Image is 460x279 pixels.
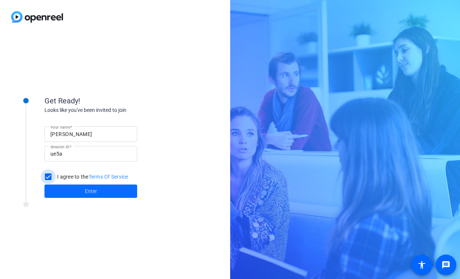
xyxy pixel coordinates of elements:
div: Looks like you've been invited to join [44,106,193,114]
mat-icon: accessibility [417,260,426,269]
div: Get Ready! [44,95,193,106]
a: Terms Of Service [89,174,128,180]
span: Enter [85,187,97,195]
mat-icon: message [441,260,450,269]
mat-label: Your name [50,125,70,129]
mat-label: Session ID [50,145,69,149]
button: Enter [44,185,137,198]
label: I agree to the [56,173,128,180]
